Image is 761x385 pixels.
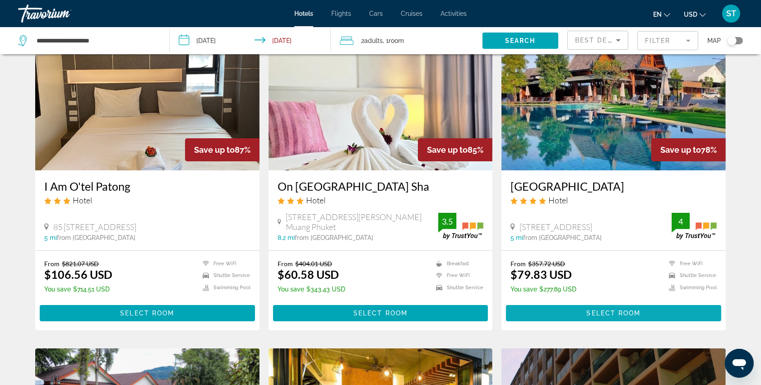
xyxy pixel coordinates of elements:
span: , 1 [383,34,404,47]
div: 87% [185,138,260,161]
span: from [GEOGRAPHIC_DATA] [523,234,602,241]
button: Filter [637,31,698,51]
span: You save [278,286,304,293]
a: Select Room [40,307,255,317]
span: 5 mi [510,234,523,241]
span: From [278,260,293,268]
span: Save up to [427,145,468,155]
button: Check-in date: Sep 21, 2025 Check-out date: Sep 24, 2025 [170,27,330,54]
span: from [GEOGRAPHIC_DATA] [295,234,373,241]
span: 2 [362,34,383,47]
div: 4 [672,216,690,227]
button: Select Room [506,305,721,321]
span: You save [510,286,537,293]
ins: $106.56 USD [44,268,112,281]
img: trustyou-badge.svg [438,213,483,239]
li: Shuttle Service [432,284,483,291]
span: You save [44,286,71,293]
button: Change currency [684,8,706,21]
ins: $79.83 USD [510,268,572,281]
span: from [GEOGRAPHIC_DATA] [57,234,135,241]
span: Hotel [548,195,568,205]
li: Breakfast [432,260,483,268]
a: Cruises [401,10,422,17]
span: Best Deals [575,37,622,44]
a: Hotels [294,10,313,17]
p: $277.89 USD [510,286,576,293]
span: Room [389,37,404,44]
p: $714.51 USD [44,286,112,293]
img: Hotel image [269,26,493,170]
del: $404.01 USD [295,260,332,268]
span: From [44,260,60,268]
img: Hotel image [501,26,726,170]
del: $357.72 USD [528,260,565,268]
span: From [510,260,526,268]
div: 3 star Hotel [44,195,251,205]
span: ST [726,9,736,18]
span: Search [505,37,536,44]
li: Free WiFi [198,260,251,268]
p: $343.43 USD [278,286,345,293]
iframe: Кнопка запуска окна обмена сообщениями [725,349,754,378]
div: 78% [651,138,726,161]
a: Travorium [18,2,108,25]
button: Search [483,33,558,49]
span: USD [684,11,697,18]
span: Map [707,34,721,47]
li: Swimming Pool [664,284,717,291]
span: Select Room [353,310,408,317]
span: Hotel [73,195,92,205]
button: Travelers: 2 adults, 0 children [331,27,483,54]
div: 4 star Hotel [510,195,717,205]
img: Hotel image [35,26,260,170]
img: trustyou-badge.svg [672,213,717,239]
a: Flights [331,10,351,17]
span: Hotel [306,195,325,205]
a: Cars [369,10,383,17]
li: Shuttle Service [198,272,251,280]
span: 5 mi [44,234,57,241]
li: Free WiFi [664,260,717,268]
a: On [GEOGRAPHIC_DATA] Sha [278,179,484,193]
button: User Menu [719,4,743,23]
a: Select Room [506,307,721,317]
button: Select Room [273,305,488,321]
a: Activities [441,10,467,17]
span: Adults [365,37,383,44]
li: Shuttle Service [664,272,717,280]
li: Free WiFi [432,272,483,280]
button: Change language [653,8,670,21]
a: I Am O'tel Patong [44,179,251,193]
span: en [653,11,662,18]
del: $821.07 USD [62,260,99,268]
span: 85 [STREET_ADDRESS] [53,222,136,232]
ins: $60.58 USD [278,268,339,281]
span: Select Room [587,310,641,317]
button: Select Room [40,305,255,321]
span: Select Room [120,310,174,317]
div: 3.5 [438,216,456,227]
span: Save up to [194,145,235,155]
span: 8.2 mi [278,234,295,241]
span: [STREET_ADDRESS][PERSON_NAME] Muang Phuket [286,212,439,232]
span: Save up to [660,145,701,155]
button: Toggle map [721,37,743,45]
div: 85% [418,138,492,161]
mat-select: Sort by [575,35,621,46]
li: Swimming Pool [198,284,251,291]
span: [STREET_ADDRESS] [520,222,592,232]
a: [GEOGRAPHIC_DATA] [510,179,717,193]
div: 3 star Hotel [278,195,484,205]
